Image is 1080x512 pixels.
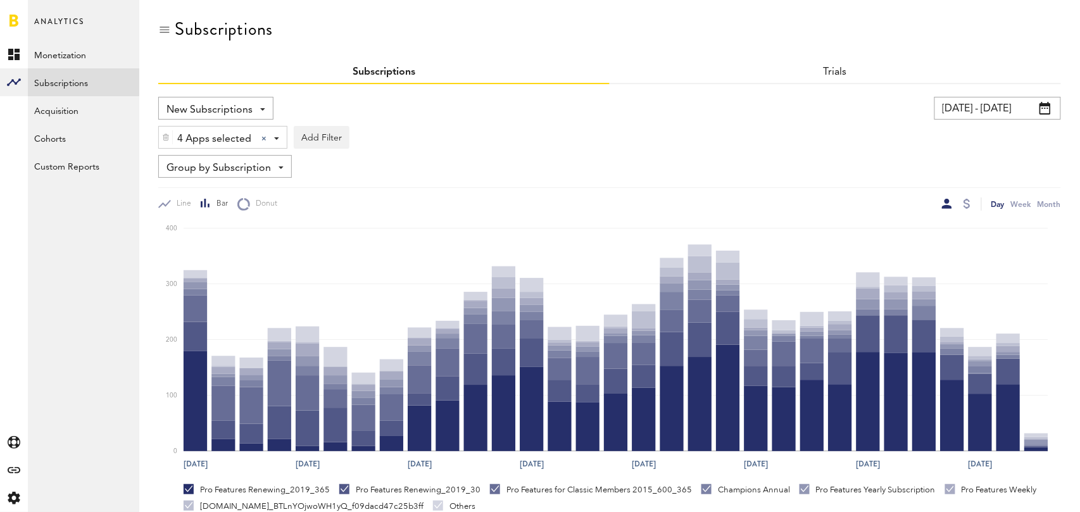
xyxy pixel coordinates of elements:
[28,96,139,124] a: Acquisition
[261,136,267,141] div: Clear
[184,501,424,512] div: [DOMAIN_NAME]_BTLnYOjwoWH1yQ_f09dacd47c25b3ff
[27,9,72,20] span: Support
[991,197,1005,211] div: Day
[171,199,191,209] span: Line
[159,127,173,148] div: Delete
[945,484,1037,496] div: Pro Features Weekly
[1011,197,1031,211] div: Week
[166,158,271,179] span: Group by Subscription
[173,448,177,454] text: 0
[1038,197,1061,211] div: Month
[28,124,139,152] a: Cohorts
[339,484,480,496] div: Pro Features Renewing_2019_30
[34,14,84,41] span: Analytics
[166,99,253,121] span: New Subscriptions
[490,484,692,496] div: Pro Features for Classic Members 2015_600_365
[166,225,177,232] text: 400
[968,459,992,470] text: [DATE]
[800,484,936,496] div: Pro Features Yearly Subscription
[177,128,251,150] span: 4 Apps selected
[824,67,847,77] a: Trials
[744,459,768,470] text: [DATE]
[184,459,208,470] text: [DATE]
[856,459,880,470] text: [DATE]
[184,484,330,496] div: Pro Features Renewing_2019_365
[175,19,273,39] div: Subscriptions
[28,41,139,68] a: Monetization
[520,459,544,470] text: [DATE]
[166,281,177,287] text: 300
[408,459,432,470] text: [DATE]
[433,501,475,512] div: Others
[166,337,177,343] text: 200
[353,67,415,77] a: Subscriptions
[28,68,139,96] a: Subscriptions
[166,392,177,399] text: 100
[296,459,320,470] text: [DATE]
[632,459,656,470] text: [DATE]
[250,199,277,209] span: Donut
[211,199,228,209] span: Bar
[294,126,349,149] button: Add Filter
[162,133,170,142] img: trash_awesome_blue.svg
[28,152,139,180] a: Custom Reports
[701,484,790,496] div: Champions Annual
